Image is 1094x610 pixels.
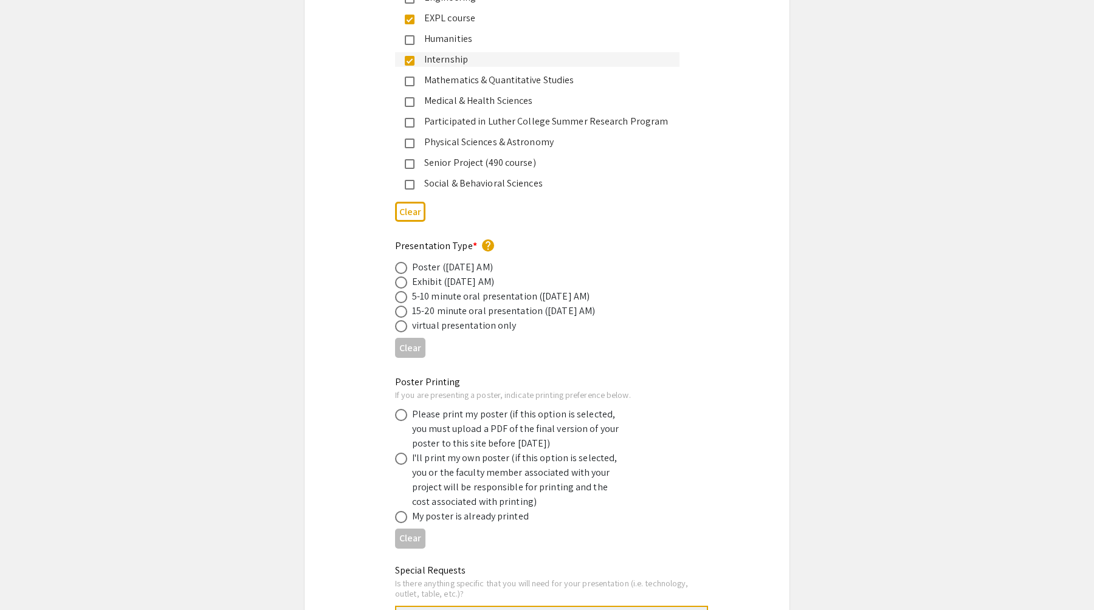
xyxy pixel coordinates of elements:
[395,389,679,400] div: If you are presenting a poster, indicate printing preference below.
[395,578,708,599] div: Is there anything specific that you will need for your presentation (i.e. technology, outlet, tab...
[415,156,670,170] div: Senior Project (490 course)
[415,73,670,87] div: Mathematics & Quantitative Studies
[415,32,670,46] div: Humanities
[412,289,590,304] div: 5-10 minute oral presentation ([DATE] AM)
[415,52,670,67] div: Internship
[412,304,595,318] div: 15-20 minute oral presentation ([DATE] AM)
[412,275,494,289] div: Exhibit ([DATE] AM)
[9,555,52,601] iframe: Chat
[415,94,670,108] div: Medical & Health Sciences
[395,529,425,549] button: Clear
[415,176,670,191] div: Social & Behavioral Sciences
[395,239,477,252] mat-label: Presentation Type
[412,407,625,451] div: Please print my poster (if this option is selected, you must upload a PDF of the final version of...
[415,114,670,129] div: Participated in Luther College Summer Research Program
[395,375,461,388] mat-label: Poster Printing
[412,318,517,333] div: virtual presentation only
[415,11,670,26] div: EXPL course
[395,202,425,222] button: Clear
[395,564,466,577] mat-label: Special Requests
[395,338,425,358] button: Clear
[412,509,529,524] div: My poster is already printed
[412,260,493,275] div: Poster ([DATE] AM)
[481,238,495,253] mat-icon: help
[415,135,670,149] div: Physical Sciences & Astronomy
[412,451,625,509] div: I'll print my own poster (if this option is selected, you or the faculty member associated with y...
